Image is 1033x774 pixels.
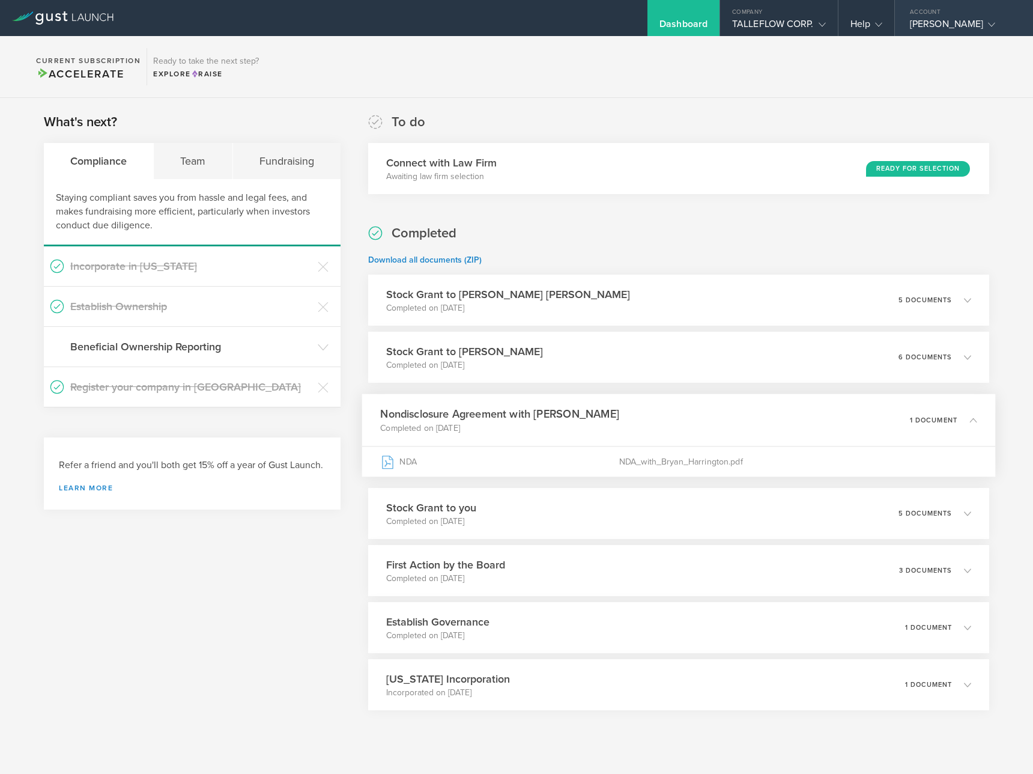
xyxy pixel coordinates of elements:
[70,258,312,274] h3: Incorporate in [US_STATE]
[70,379,312,395] h3: Register your company in [GEOGRAPHIC_DATA]
[392,225,456,242] h2: Completed
[368,143,989,194] div: Connect with Law FirmAwaiting law firm selectionReady for Selection
[905,681,952,688] p: 1 document
[898,354,952,361] p: 6 documents
[898,510,952,517] p: 5 documents
[386,614,489,630] h3: Establish Governance
[910,18,1012,36] div: [PERSON_NAME]
[44,114,117,131] h2: What's next?
[153,57,259,66] h3: Ready to take the next step?
[380,406,619,422] h3: Nondisclosure Agreement with [PERSON_NAME]
[59,459,326,472] h3: Refer a friend and you'll both get 15% off a year of Gust Launch.
[44,179,341,246] div: Staying compliant saves you from hassle and legal fees, and makes fundraising more efficient, par...
[619,446,977,477] div: NDA_with_Bryan_Harrington.pdf
[380,422,619,434] p: Completed on [DATE]
[70,339,312,355] h3: Beneficial Ownership Reporting
[147,48,265,85] div: Ready to take the next step?ExploreRaise
[154,143,232,179] div: Team
[386,171,497,183] p: Awaiting law firm selection
[191,70,223,78] span: Raise
[36,57,141,64] h2: Current Subscription
[70,299,312,314] h3: Establish Ownership
[899,567,952,574] p: 3 documents
[386,287,630,302] h3: Stock Grant to [PERSON_NAME] [PERSON_NAME]
[386,687,510,699] p: Incorporated on [DATE]
[386,302,630,314] p: Completed on [DATE]
[850,18,882,36] div: Help
[386,630,489,642] p: Completed on [DATE]
[910,416,958,423] p: 1 document
[866,161,970,177] div: Ready for Selection
[153,69,259,79] div: Explore
[386,155,497,171] h3: Connect with Law Firm
[392,114,425,131] h2: To do
[732,18,826,36] div: TALLEFLOW CORP.
[898,297,952,303] p: 5 documents
[36,67,124,81] span: Accelerate
[386,671,510,687] h3: [US_STATE] Incorporation
[386,344,543,359] h3: Stock Grant to [PERSON_NAME]
[386,500,476,516] h3: Stock Grant to you
[380,446,619,477] div: NDA
[386,557,505,573] h3: First Action by the Board
[659,18,707,36] div: Dashboard
[233,143,341,179] div: Fundraising
[386,573,505,585] p: Completed on [DATE]
[905,624,952,631] p: 1 document
[44,143,154,179] div: Compliance
[59,484,326,492] a: Learn more
[368,255,482,265] a: Download all documents (ZIP)
[386,359,543,371] p: Completed on [DATE]
[386,516,476,528] p: Completed on [DATE]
